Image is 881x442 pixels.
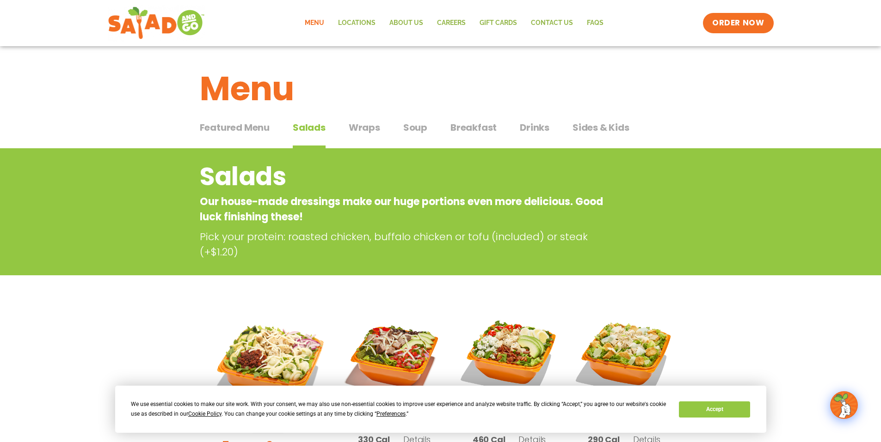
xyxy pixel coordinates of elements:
a: GIFT CARDS [473,12,524,34]
img: new-SAG-logo-768×292 [108,5,205,42]
p: Our house-made dressings make our huge portions even more delicious. Good luck finishing these! [200,194,607,224]
span: Featured Menu [200,121,270,134]
img: Product photo for Fajita Salad [344,307,444,407]
div: Tabbed content [200,117,682,149]
a: Menu [298,12,331,34]
img: Product photo for Tuscan Summer Salad [207,307,330,430]
a: ORDER NOW [703,13,773,33]
span: Wraps [349,121,380,134]
h1: Menu [200,64,682,114]
a: About Us [382,12,430,34]
nav: Menu [298,12,610,34]
a: Contact Us [524,12,580,34]
button: Accept [679,401,750,418]
div: We use essential cookies to make our site work. With your consent, we may also use non-essential ... [131,400,668,419]
a: Careers [430,12,473,34]
a: Locations [331,12,382,34]
p: Pick your protein: roasted chicken, buffalo chicken or tofu (included) or steak (+$1.20) [200,229,611,260]
span: Cookie Policy [188,411,222,417]
div: Cookie Consent Prompt [115,386,766,433]
span: Breakfast [450,121,497,134]
h2: Salads [200,158,607,195]
span: Salads [293,121,326,134]
span: Drinks [520,121,549,134]
span: Preferences [376,411,406,417]
a: FAQs [580,12,610,34]
span: Soup [403,121,427,134]
img: Product photo for Caesar Salad [573,307,674,407]
span: Sides & Kids [573,121,629,134]
img: Product photo for Cobb Salad [459,307,560,407]
img: wpChatIcon [831,392,857,418]
span: ORDER NOW [712,18,764,29]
